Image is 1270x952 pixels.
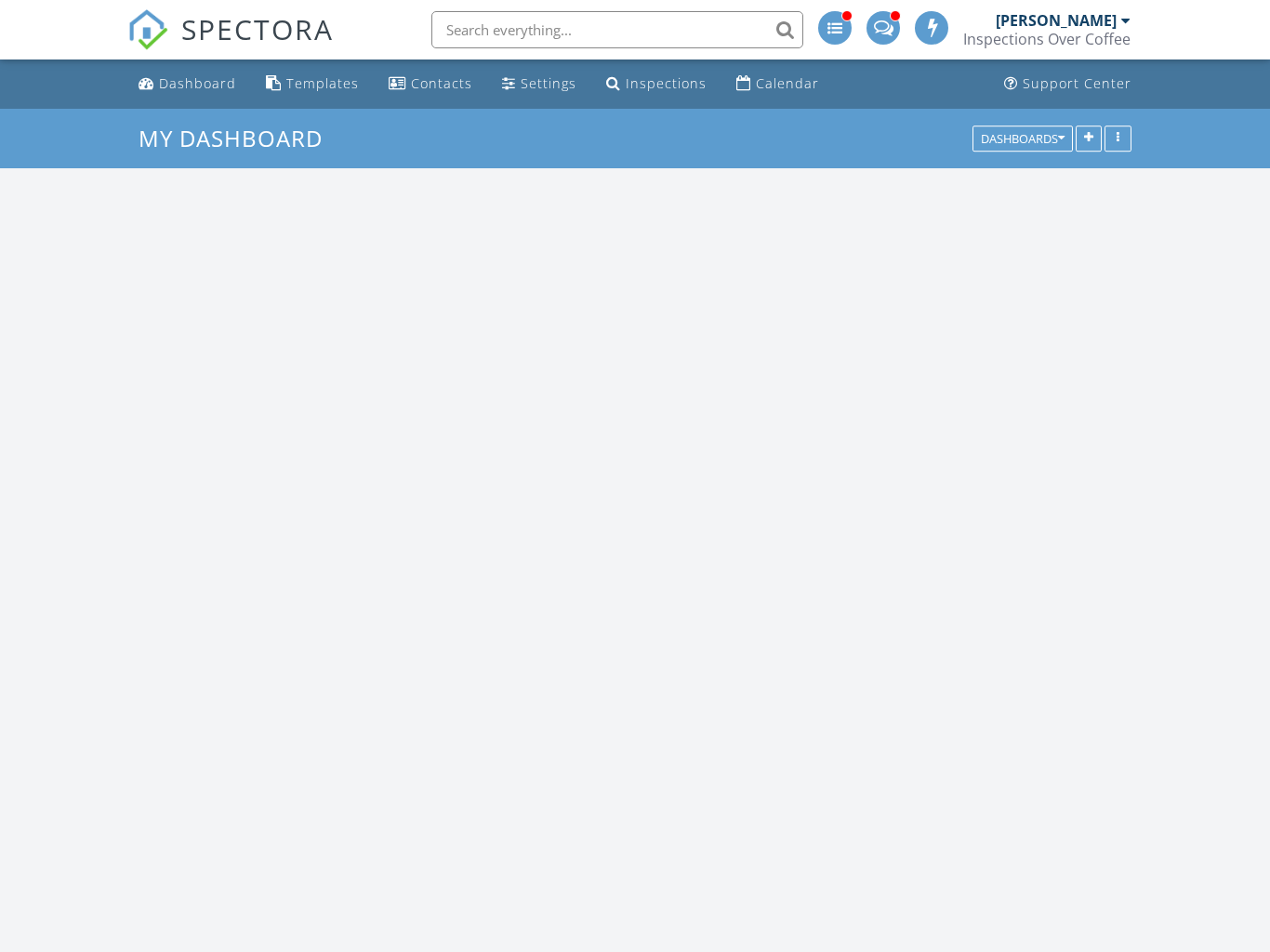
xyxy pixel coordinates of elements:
[729,67,827,101] a: Calendar
[1023,74,1131,92] div: Support Center
[981,132,1065,145] div: Dashboards
[381,67,480,101] a: Contacts
[626,74,707,92] div: Inspections
[521,74,576,92] div: Settings
[756,74,819,92] div: Calendar
[599,67,714,101] a: Inspections
[997,67,1139,101] a: Support Center
[131,67,244,101] a: Dashboard
[159,74,236,92] div: Dashboard
[286,74,359,92] div: Templates
[972,126,1073,152] button: Dashboards
[258,67,366,101] a: Templates
[411,74,472,92] div: Contacts
[127,25,334,64] a: SPECTORA
[431,11,803,48] input: Search everything...
[139,123,338,153] a: My Dashboard
[996,11,1117,30] div: [PERSON_NAME]
[127,9,168,50] img: The Best Home Inspection Software - Spectora
[495,67,584,101] a: Settings
[963,30,1131,48] div: Inspections Over Coffee
[181,9,334,48] span: SPECTORA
